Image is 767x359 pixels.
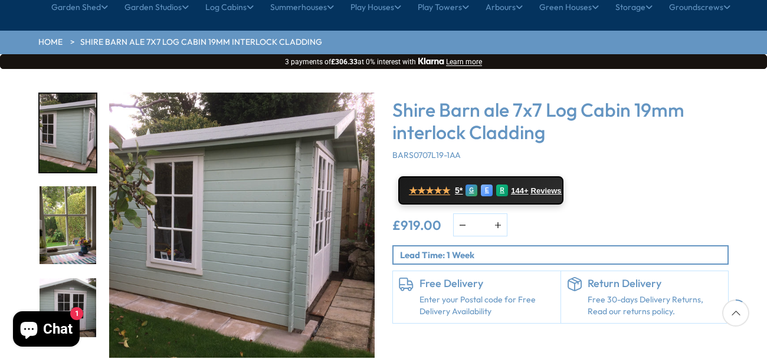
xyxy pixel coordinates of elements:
[398,176,563,205] a: ★★★★★ 5* G E R 144+ Reviews
[588,277,723,290] h6: Return Delivery
[109,93,375,358] img: Shire Barn ale 7x7 Log Cabin 19mm interlock Cladding - Best Shed
[511,186,528,196] span: 144+
[400,249,727,261] p: Lead Time: 1 Week
[419,294,555,317] a: Enter your Postal code for Free Delivery Availability
[531,186,562,196] span: Reviews
[392,150,461,160] span: BARS0707L19-1AA
[80,37,322,48] a: Shire Barn ale 7x7 Log Cabin 19mm interlock Cladding
[392,98,729,144] h3: Shire Barn ale 7x7 Log Cabin 19mm interlock Cladding
[496,185,508,196] div: R
[38,37,63,48] a: HOME
[38,277,97,358] div: 3 / 11
[40,278,96,357] img: Barnsdale_ef622831-4fbb-42f2-b578-2a342bac17f4_200x200.jpg
[40,94,96,172] img: Barnsdale_2_cea6fa23-7322-4614-ab76-fb9754416e1c_200x200.jpg
[38,93,97,173] div: 1 / 11
[419,277,555,290] h6: Free Delivery
[481,185,493,196] div: E
[409,185,450,196] span: ★★★★★
[466,185,477,196] div: G
[392,219,441,232] ins: £919.00
[9,311,83,350] inbox-online-store-chat: Shopify online store chat
[38,185,97,266] div: 2 / 11
[588,294,723,317] p: Free 30-days Delivery Returns, Read our returns policy.
[40,186,96,265] img: Barnsdale_3_4855ff5d-416b-49fb-b135-f2c42e7340e7_200x200.jpg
